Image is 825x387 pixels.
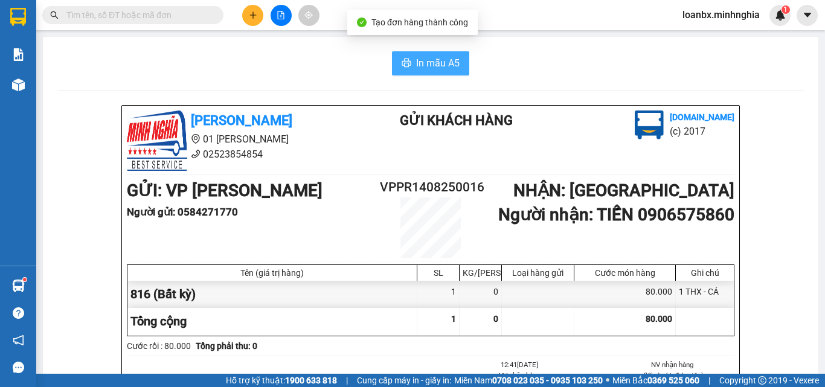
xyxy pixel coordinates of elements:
button: printerIn mẫu A5 [392,51,469,75]
span: | [346,374,348,387]
span: check-circle [357,18,367,27]
span: aim [304,11,313,19]
img: icon-new-feature [775,10,786,21]
span: plus [249,11,257,19]
span: 80.000 [646,314,672,324]
b: Tổng phải thu: 0 [196,341,257,351]
sup: 1 [782,5,790,14]
span: loanbx.minhnghia [673,7,769,22]
b: [PERSON_NAME] [191,113,292,128]
span: ⚪️ [606,378,609,383]
li: NV nhận hàng [457,370,582,381]
b: GỬI : VP [PERSON_NAME] [127,181,323,200]
div: 80.000 [574,281,676,308]
span: Cung cấp máy in - giấy in: [357,374,451,387]
img: logo.jpg [635,110,664,139]
span: In mẫu A5 [416,56,460,71]
span: Miền Bắc [612,374,699,387]
span: caret-down [802,10,813,21]
span: 0 [493,314,498,324]
input: Tìm tên, số ĐT hoặc mã đơn [66,8,209,22]
div: Loại hàng gửi [505,268,571,278]
div: KG/[PERSON_NAME] [463,268,498,278]
span: Tạo đơn hàng thành công [371,18,468,27]
span: environment [191,134,201,144]
div: SL [420,268,456,278]
b: Người gửi : 0584271770 [127,206,238,218]
div: Cước món hàng [577,268,672,278]
span: Tổng cộng [130,314,187,328]
li: 02523854854 [127,147,352,162]
span: search [50,11,59,19]
span: message [13,362,24,373]
span: 1 [451,314,456,324]
li: 01 [PERSON_NAME] [127,132,352,147]
span: Hỗ trợ kỹ thuật: [226,374,337,387]
img: logo-vxr [10,8,26,26]
div: Cước rồi : 80.000 [127,339,191,353]
span: Miền Nam [454,374,603,387]
sup: 1 [23,278,27,281]
span: copyright [758,376,766,385]
strong: 0708 023 035 - 0935 103 250 [492,376,603,385]
li: (c) 2017 [670,124,734,139]
button: plus [242,5,263,26]
img: warehouse-icon [12,280,25,292]
img: warehouse-icon [12,78,25,91]
b: [DOMAIN_NAME] [670,112,734,122]
b: Gửi khách hàng [400,113,513,128]
div: 1 [417,281,460,308]
i: (Kí và ghi rõ họ tên) [642,371,702,380]
button: file-add [271,5,292,26]
span: | [708,374,710,387]
div: 1 THX - CÁ [676,281,734,308]
li: 12:41[DATE] [457,359,582,370]
img: solution-icon [12,48,25,61]
strong: 1900 633 818 [285,376,337,385]
div: 816 (Bất kỳ) [127,281,417,308]
span: file-add [277,11,285,19]
span: 1 [783,5,788,14]
span: printer [402,58,411,69]
div: Ghi chú [679,268,731,278]
div: 0 [460,281,502,308]
span: phone [191,149,201,159]
h2: VPPR1408250016 [380,178,481,197]
img: logo.jpg [127,110,187,171]
button: caret-down [797,5,818,26]
li: NV nhận hàng [611,359,735,370]
strong: 0369 525 060 [647,376,699,385]
span: question-circle [13,307,24,319]
div: Tên (giá trị hàng) [130,268,414,278]
button: aim [298,5,319,26]
b: Người nhận : TIẾN 0906575860 [498,205,734,225]
b: NHẬN : [GEOGRAPHIC_DATA] [513,181,734,200]
span: notification [13,334,24,346]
